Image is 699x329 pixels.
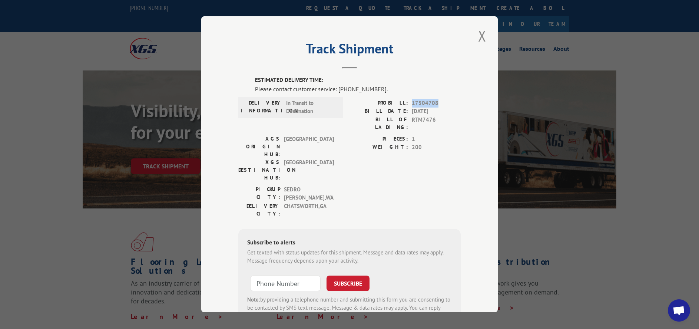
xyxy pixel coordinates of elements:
[247,238,452,249] div: Subscribe to alerts
[284,202,334,218] span: CHATSWORTH , GA
[255,76,461,85] label: ESTIMATED DELIVERY TIME:
[238,158,280,182] label: XGS DESTINATION HUB:
[284,158,334,182] span: [GEOGRAPHIC_DATA]
[247,249,452,265] div: Get texted with status updates for this shipment. Message and data rates may apply. Message frequ...
[286,99,336,116] span: In Transit to Destination
[412,143,461,152] span: 200
[349,143,408,152] label: WEIGHT:
[255,85,461,93] div: Please contact customer service: [PHONE_NUMBER].
[238,202,280,218] label: DELIVERY CITY:
[412,107,461,116] span: [DATE]
[412,116,461,131] span: RTM7476
[250,276,321,291] input: Phone Number
[349,107,408,116] label: BILL DATE:
[241,99,282,116] label: DELIVERY INFORMATION:
[284,185,334,202] span: SEDRO [PERSON_NAME] , WA
[238,135,280,158] label: XGS ORIGIN HUB:
[247,296,260,303] strong: Note:
[349,135,408,144] label: PIECES:
[238,185,280,202] label: PICKUP CITY:
[349,99,408,108] label: PROBILL:
[412,135,461,144] span: 1
[412,99,461,108] span: 17504708
[327,276,370,291] button: SUBSCRIBE
[238,43,461,57] h2: Track Shipment
[668,299,690,322] a: Open chat
[284,135,334,158] span: [GEOGRAPHIC_DATA]
[349,116,408,131] label: BILL OF LADING:
[247,296,452,321] div: by providing a telephone number and submitting this form you are consenting to be contacted by SM...
[476,26,488,46] button: Close modal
